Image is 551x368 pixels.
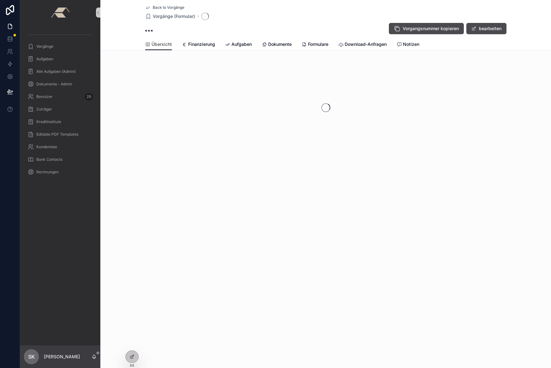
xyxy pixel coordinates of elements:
[397,39,419,51] a: Notizen
[36,170,59,175] span: Rechnungen
[24,78,97,90] a: Dokumente - Admin
[225,39,252,51] a: Aufgaben
[36,119,61,124] span: Kreditinstitute
[153,5,184,10] span: Back to Vorgänge
[188,41,215,47] span: Finanzierung
[36,157,62,162] span: Bank Contacts
[36,107,52,112] span: Zuträger
[151,41,172,47] span: Übersicht
[36,144,57,149] span: Kundenliste
[403,41,419,47] span: Notizen
[466,23,506,34] button: bearbeiten
[182,39,215,51] a: Finanzierung
[20,25,100,186] div: scrollable content
[36,57,53,62] span: Aufgaben
[145,5,184,10] a: Back to Vorgänge
[403,25,459,32] span: Vorgangsnummer kopieren
[36,44,53,49] span: Vorgänge
[24,53,97,65] a: Aufgaben
[44,354,80,360] p: [PERSON_NAME]
[36,94,53,99] span: Benutzer
[153,13,195,19] span: Vorgänge (Formular)
[24,141,97,153] a: Kundenliste
[262,39,292,51] a: Dokumente
[24,129,97,140] a: Editable PDF Templates
[345,41,387,47] span: Download-Anfragen
[36,132,78,137] span: Editable PDF Templates
[24,66,97,77] a: Alle Aufgaben (Admin)
[145,13,195,19] a: Vorgänge (Formular)
[24,166,97,178] a: Rechnungen
[268,41,292,47] span: Dokumente
[24,104,97,115] a: Zuträger
[389,23,464,34] button: Vorgangsnummer kopieren
[145,39,172,51] a: Übersicht
[24,116,97,127] a: Kreditinstitute
[24,154,97,165] a: Bank Contacts
[36,69,76,74] span: Alle Aufgaben (Admin)
[36,82,72,87] span: Dokumente - Admin
[302,39,328,51] a: Formulare
[338,39,387,51] a: Download-Anfragen
[231,41,252,47] span: Aufgaben
[308,41,328,47] span: Formulare
[24,91,97,102] a: Benutzer29
[28,353,35,360] span: SK
[51,8,69,18] img: App logo
[85,93,93,100] div: 29
[24,41,97,52] a: Vorgänge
